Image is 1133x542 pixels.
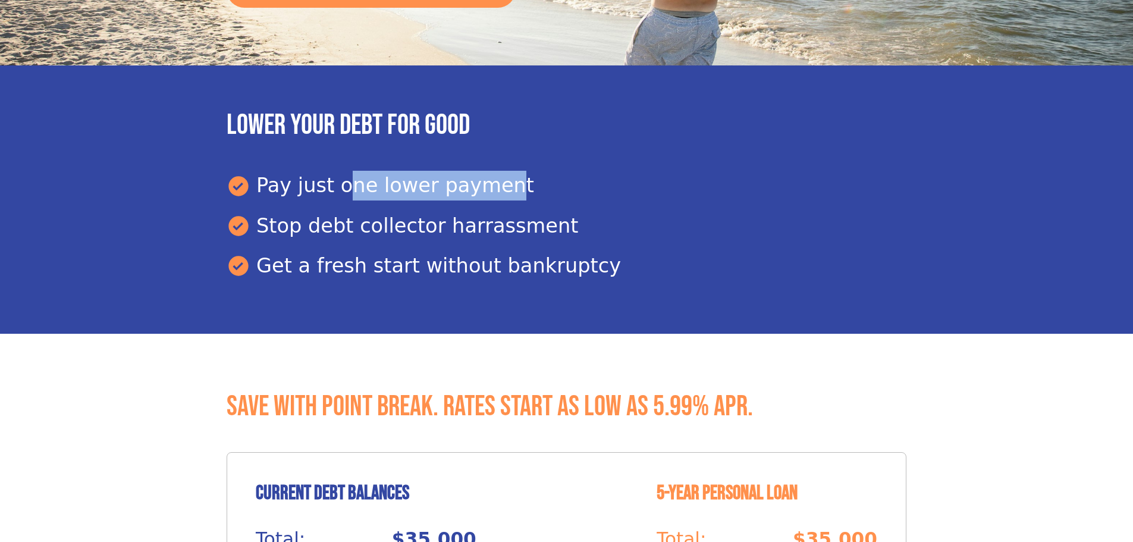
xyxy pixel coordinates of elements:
[657,481,877,505] h4: 5-Year Personal Loan
[256,481,476,505] h4: Current Debt Balances
[227,251,906,281] div: Get a fresh start without bankruptcy
[227,390,906,424] h3: Save with Point Break. Rates start as low as 5.99% APR.
[227,171,906,200] div: Pay just one lower payment
[227,108,906,143] h3: Lower your debt for good
[227,211,906,241] div: Stop debt collector harrassment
